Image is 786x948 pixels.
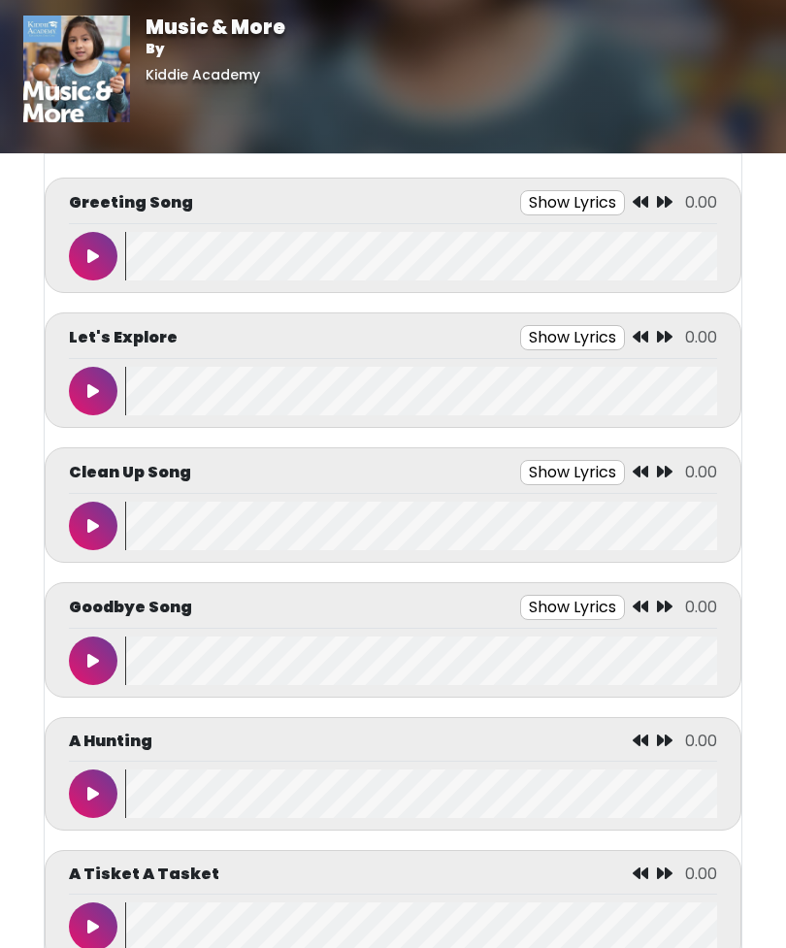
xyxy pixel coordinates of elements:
h1: Music & More [146,16,285,39]
button: Show Lyrics [520,190,625,215]
button: Show Lyrics [520,325,625,350]
span: 0.00 [685,461,717,483]
p: Clean Up Song [69,461,191,484]
p: Greeting Song [69,191,193,214]
span: 0.00 [685,326,717,348]
span: 0.00 [685,596,717,618]
img: 01vrkzCYTteBT1eqlInO [23,16,130,122]
p: A Hunting [69,730,152,753]
p: Let's Explore [69,326,178,349]
p: A Tisket A Tasket [69,863,219,886]
span: 0.00 [685,863,717,885]
p: By [146,39,285,59]
button: Show Lyrics [520,460,625,485]
span: 0.00 [685,730,717,752]
span: 0.00 [685,191,717,213]
button: Show Lyrics [520,595,625,620]
h6: Kiddie Academy [146,67,285,83]
p: Goodbye Song [69,596,192,619]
